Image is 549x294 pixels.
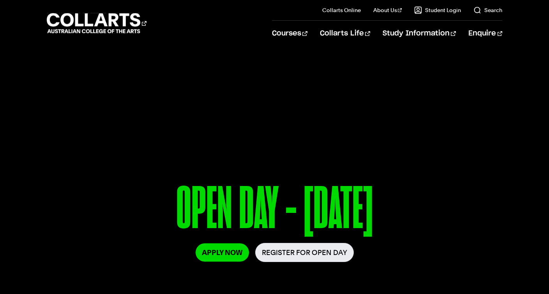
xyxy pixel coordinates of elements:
[383,21,456,46] a: Study Information
[373,6,402,14] a: About Us
[414,6,461,14] a: Student Login
[47,179,503,243] p: OPEN DAY - [DATE]
[322,6,361,14] a: Collarts Online
[272,21,307,46] a: Courses
[473,6,502,14] a: Search
[255,243,354,262] a: Register for Open Day
[468,21,502,46] a: Enquire
[47,12,147,34] div: Go to homepage
[196,243,249,262] a: Apply Now
[320,21,370,46] a: Collarts Life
